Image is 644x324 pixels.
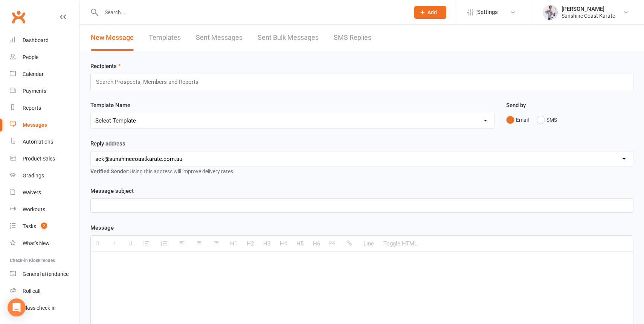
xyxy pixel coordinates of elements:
a: Messages [10,117,79,133]
a: Roll call [10,283,79,300]
span: Settings [477,4,498,21]
div: Open Intercom Messenger [8,298,26,316]
a: Waivers [10,184,79,201]
div: People [23,54,38,60]
div: Automations [23,139,53,145]
a: General attendance kiosk mode [10,266,79,283]
a: Gradings [10,167,79,184]
a: Tasks 2 [10,218,79,235]
a: Product Sales [10,150,79,167]
a: Automations [10,133,79,150]
a: Sent Bulk Messages [258,25,319,51]
div: Reports [23,105,41,111]
label: Message [90,223,114,232]
a: SMS Replies [334,25,371,51]
a: Reports [10,100,79,117]
a: Payments [10,83,79,100]
div: Class check-in [23,305,56,311]
a: Workouts [10,201,79,218]
span: Using this address will improve delivery rates. [90,168,235,174]
div: Sunshine Coast Karate [562,12,615,19]
div: General attendance [23,271,69,277]
button: Email [506,113,529,127]
div: Roll call [23,288,40,294]
label: Reply address [90,139,125,148]
span: 2 [41,223,47,229]
div: Waivers [23,189,41,195]
div: Workouts [23,206,45,212]
div: [PERSON_NAME] [562,6,615,12]
div: Tasks [23,223,36,229]
label: Message subject [90,186,134,195]
a: Dashboard [10,32,79,49]
input: Search... [99,7,404,18]
div: Gradings [23,173,44,179]
strong: Verified Sender: [90,168,130,174]
input: Search Prospects, Members and Reports [95,77,206,87]
button: Add [414,6,446,19]
button: SMS [537,113,557,127]
div: Payments [23,88,46,94]
label: Send by [506,101,526,110]
span: Add [427,9,437,15]
img: thumb_image1623729628.png [543,5,558,20]
label: Template Name [90,101,130,110]
div: Product Sales [23,156,55,162]
a: People [10,49,79,66]
a: What's New [10,235,79,252]
a: Sent Messages [196,25,243,51]
label: Recipients [90,62,121,71]
a: Templates [149,25,181,51]
a: New Message [91,25,134,51]
a: Clubworx [9,8,28,26]
div: Messages [23,122,47,128]
a: Class kiosk mode [10,300,79,316]
div: Calendar [23,71,44,77]
div: Dashboard [23,37,49,43]
div: What's New [23,240,50,246]
a: Calendar [10,66,79,83]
